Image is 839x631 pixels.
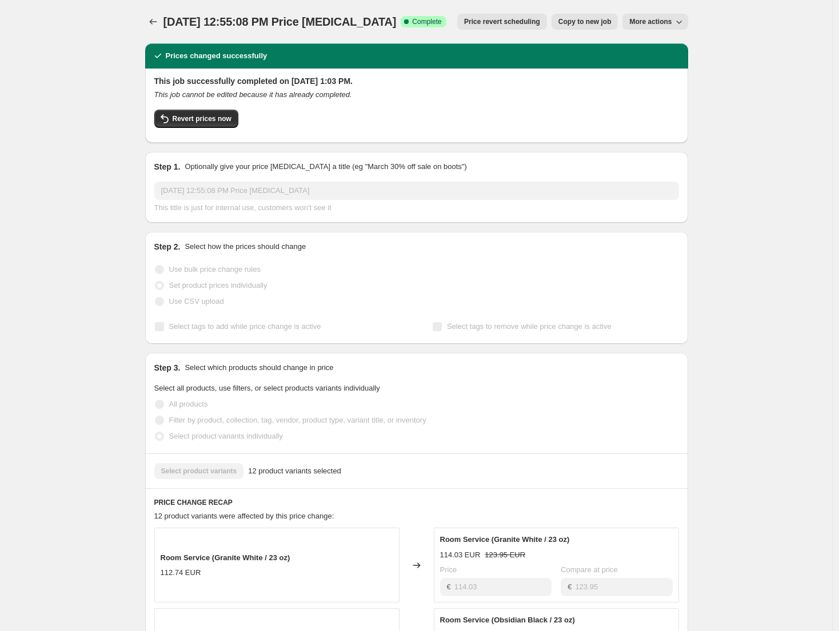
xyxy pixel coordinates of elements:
[154,362,181,373] h2: Step 3.
[154,182,679,200] input: 30% off holiday sale
[169,265,261,274] span: Use bulk price change rules
[447,582,451,591] span: €
[169,297,224,306] span: Use CSV upload
[169,322,321,331] span: Select tags to add while price change is active
[154,498,679,507] h6: PRICE CHANGE RECAP
[169,281,267,290] span: Set product prices individually
[629,17,672,26] span: More actions
[568,582,572,591] span: €
[169,416,426,424] span: Filter by product, collection, tag, vendor, product type, variant title, or inventory
[457,14,547,30] button: Price revert scheduling
[163,15,397,28] span: [DATE] 12:55:08 PM Price [MEDICAL_DATA]
[561,565,618,574] span: Compare at price
[485,549,525,561] strike: 123.95 EUR
[558,17,612,26] span: Copy to new job
[154,161,181,172] h2: Step 1.
[185,362,333,373] p: Select which products should change in price
[154,241,181,252] h2: Step 2.
[154,384,380,392] span: Select all products, use filters, or select products variants individually
[185,241,306,252] p: Select how the prices should change
[185,161,466,172] p: Optionally give your price [MEDICAL_DATA] a title (eg "March 30% off sale on boots")
[440,616,575,624] span: Room Service (Obsidian Black / 23 oz)
[248,465,341,477] span: 12 product variants selected
[169,432,283,440] span: Select product variants individually
[552,14,618,30] button: Copy to new job
[622,14,688,30] button: More actions
[154,90,352,99] i: This job cannot be edited because it has already completed.
[447,322,612,331] span: Select tags to remove while price change is active
[154,512,334,520] span: 12 product variants were affected by this price change:
[412,17,441,26] span: Complete
[440,565,457,574] span: Price
[145,14,161,30] button: Price change jobs
[154,203,331,212] span: This title is just for internal use, customers won't see it
[166,50,267,62] h2: Prices changed successfully
[464,17,540,26] span: Price revert scheduling
[161,553,290,562] span: Room Service (Granite White / 23 oz)
[173,114,231,123] span: Revert prices now
[440,549,481,561] div: 114.03 EUR
[169,400,208,408] span: All products
[154,110,238,128] button: Revert prices now
[440,535,570,544] span: Room Service (Granite White / 23 oz)
[161,567,201,578] div: 112.74 EUR
[154,75,679,87] h2: This job successfully completed on [DATE] 1:03 PM.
